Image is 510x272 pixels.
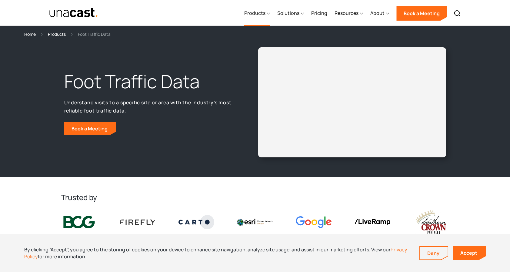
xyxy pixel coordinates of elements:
[311,1,327,26] a: Pricing
[64,69,236,94] h1: Foot Traffic Data
[64,122,116,135] a: Book a Meeting
[277,9,299,17] div: Solutions
[64,99,236,115] p: Understand visits to a specific site or area with the industry’s most reliable foot traffic data.
[49,8,98,18] a: home
[396,6,447,21] a: Book a Meeting
[78,31,111,38] div: Foot Traffic Data
[420,247,448,260] a: Deny
[335,9,358,17] div: Resources
[24,246,410,260] div: By clicking “Accept”, you agree to the storing of cookies on your device to enhance site navigati...
[49,8,98,18] img: Unacast text logo
[453,246,486,260] a: Accept
[335,1,363,26] div: Resources
[413,210,449,235] img: southern crown logo
[454,10,461,17] img: Search icon
[61,215,97,230] img: BCG logo
[370,1,389,26] div: About
[263,52,441,153] iframe: Unacast - European Vaccines v2
[178,215,214,229] img: Carto logo
[370,9,385,17] div: About
[48,31,66,38] a: Products
[244,9,265,17] div: Products
[24,31,36,38] a: Home
[120,220,155,224] img: Firefly Advertising logo
[355,219,390,225] img: liveramp logo
[24,246,407,260] a: Privacy Policy
[61,193,449,202] h2: Trusted by
[296,216,332,228] img: Google logo
[277,1,304,26] div: Solutions
[237,219,273,225] img: Esri logo
[244,1,270,26] div: Products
